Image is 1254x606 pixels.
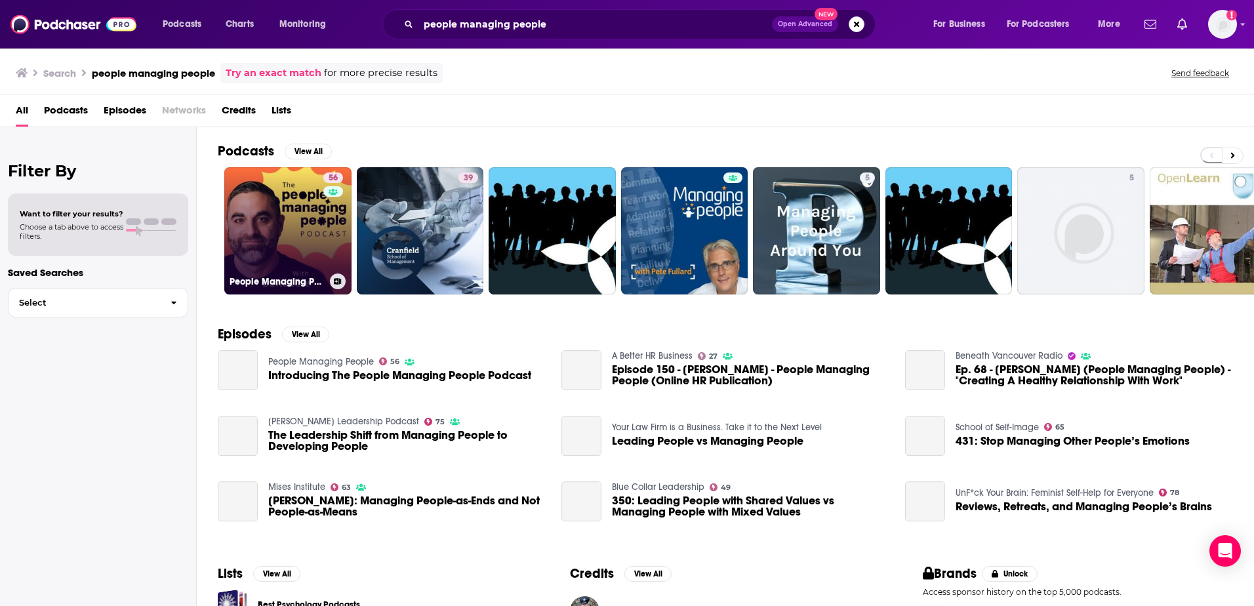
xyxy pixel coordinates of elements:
[1089,14,1137,35] button: open menu
[1098,15,1120,33] span: More
[218,326,329,342] a: EpisodesView All
[612,435,803,447] a: Leading People vs Managing People
[218,143,274,159] h2: Podcasts
[357,167,484,294] a: 39
[865,172,870,185] span: 5
[612,364,889,386] span: Episode 150 - [PERSON_NAME] - People Managing People (Online HR Publication)
[1055,424,1064,430] span: 65
[20,209,123,218] span: Want to filter your results?
[268,430,546,452] span: The Leadership Shift from Managing People to Developing People
[1172,13,1192,35] a: Show notifications dropdown
[162,100,206,127] span: Networks
[418,14,772,35] input: Search podcasts, credits, & more...
[1208,10,1237,39] button: Show profile menu
[104,100,146,127] a: Episodes
[1139,13,1162,35] a: Show notifications dropdown
[217,14,262,35] a: Charts
[956,364,1233,386] a: Ep. 68 - Tim Reitsma (People Managing People) - "Creating A Healthy Relationship With Work"
[268,481,325,493] a: Mises Institute
[612,350,693,361] a: A Better HR Business
[218,565,300,582] a: ListsView All
[698,352,718,360] a: 27
[285,144,332,159] button: View All
[956,487,1154,498] a: UnF*ck Your Brain: Feminist Self-Help for Everyone
[772,16,838,32] button: Open AdvancedNew
[721,485,731,491] span: 49
[272,100,291,127] a: Lists
[8,161,188,180] h2: Filter By
[435,419,445,425] span: 75
[905,350,945,390] a: Ep. 68 - Tim Reitsma (People Managing People) - "Creating A Healthy Relationship With Work"
[20,222,123,241] span: Choose a tab above to access filters.
[956,422,1039,433] a: School of Self-Image
[982,566,1038,582] button: Unlock
[905,481,945,521] a: Reviews, Retreats, and Managing People’s Brains
[905,416,945,456] a: 431: Stop Managing Other People’s Emotions
[1226,10,1237,20] svg: Add a profile image
[933,15,985,33] span: For Business
[923,587,1233,597] p: Access sponsor history on the top 5,000 podcasts.
[390,359,399,365] span: 56
[778,21,832,28] span: Open Advanced
[1170,490,1179,496] span: 78
[710,483,731,491] a: 49
[224,167,352,294] a: 56People Managing People
[222,100,256,127] a: Credits
[270,14,343,35] button: open menu
[395,9,888,39] div: Search podcasts, credits, & more...
[956,350,1062,361] a: Beneath Vancouver Radio
[226,66,321,81] a: Try an exact match
[1209,535,1241,567] div: Open Intercom Messenger
[464,172,473,185] span: 39
[1129,172,1134,185] span: 5
[324,66,437,81] span: for more precise results
[998,14,1089,35] button: open menu
[1159,489,1180,496] a: 78
[753,167,880,294] a: 5
[561,416,601,456] a: Leading People vs Managing People
[1208,10,1237,39] img: User Profile
[10,12,136,37] img: Podchaser - Follow, Share and Rate Podcasts
[561,481,601,521] a: 350: Leading People with Shared Values vs Managing People with Mixed Values
[815,8,838,20] span: New
[1017,167,1144,294] a: 5
[424,418,445,426] a: 75
[1124,172,1139,183] a: 5
[624,566,672,582] button: View All
[379,357,400,365] a: 56
[268,416,419,427] a: Maxwell Leadership Podcast
[218,416,258,456] a: The Leadership Shift from Managing People to Developing People
[163,15,201,33] span: Podcasts
[16,100,28,127] a: All
[1044,423,1065,431] a: 65
[218,326,272,342] h2: Episodes
[268,370,531,381] a: Introducing The People Managing People Podcast
[956,364,1233,386] span: Ep. 68 - [PERSON_NAME] (People Managing People) - "Creating A Healthy Relationship With Work"
[329,172,338,185] span: 56
[860,172,875,183] a: 5
[226,15,254,33] span: Charts
[570,565,614,582] h2: Credits
[44,100,88,127] a: Podcasts
[279,15,326,33] span: Monitoring
[92,67,215,79] h3: people managing people
[218,143,332,159] a: PodcastsView All
[230,276,325,287] h3: People Managing People
[923,565,977,582] h2: Brands
[1208,10,1237,39] span: Logged in as WE_Broadcast
[561,350,601,390] a: Episode 150 - Tim Reitsma - People Managing People (Online HR Publication)
[153,14,218,35] button: open menu
[612,364,889,386] a: Episode 150 - Tim Reitsma - People Managing People (Online HR Publication)
[956,435,1190,447] span: 431: Stop Managing Other People’s Emotions
[282,327,329,342] button: View All
[331,483,352,491] a: 63
[268,495,546,517] span: [PERSON_NAME]: Managing People-as-Ends and Not People-as-Means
